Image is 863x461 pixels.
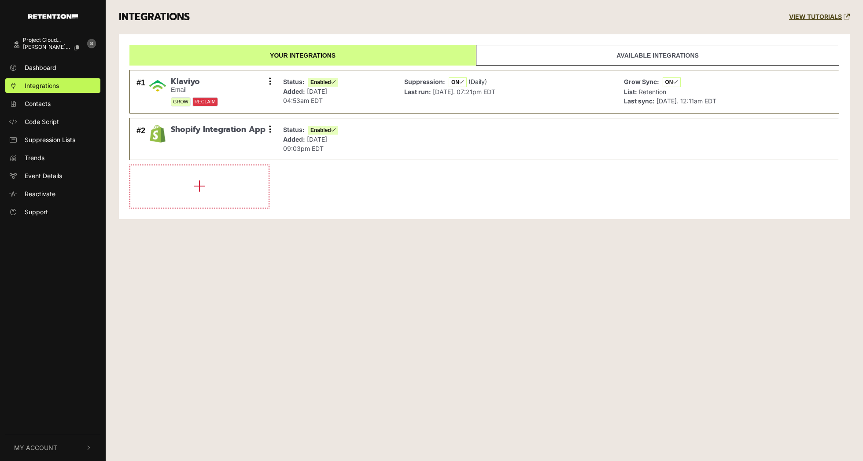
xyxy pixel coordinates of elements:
[5,434,100,461] button: My Account
[449,77,467,87] span: ON
[5,150,100,165] a: Trends
[5,96,100,111] a: Contacts
[5,33,83,57] a: Project Cloud... [PERSON_NAME].jia+project...
[25,63,56,72] span: Dashboard
[5,114,100,129] a: Code Script
[476,45,839,66] a: Available integrations
[468,78,487,85] span: (Daily)
[23,44,71,50] span: [PERSON_NAME].jia+project...
[624,97,655,105] strong: Last sync:
[171,86,218,94] small: Email
[656,97,716,105] span: [DATE]. 12:11am EDT
[283,126,305,133] strong: Status:
[25,189,55,198] span: Reactivate
[308,126,338,135] span: Enabled
[136,125,145,153] div: #2
[14,443,57,452] span: My Account
[25,171,62,180] span: Event Details
[149,125,166,143] img: Shopify Integration App
[23,37,86,43] div: Project Cloud...
[192,97,218,106] span: RECLAIM
[283,88,305,95] strong: Added:
[171,125,266,135] span: Shopify Integration App
[25,81,59,90] span: Integrations
[663,77,681,87] span: ON
[5,168,100,183] a: Event Details
[129,45,476,66] a: Your integrations
[639,88,666,95] span: Retention
[624,88,637,95] strong: List:
[25,117,59,126] span: Code Script
[5,132,100,147] a: Suppression Lists
[433,88,495,95] span: [DATE]. 07:21pm EDT
[283,78,305,85] strong: Status:
[5,78,100,93] a: Integrations
[25,135,75,144] span: Suppression Lists
[5,187,100,201] a: Reactivate
[28,14,78,19] img: Retention.com
[149,77,166,95] img: Klaviyo
[25,207,48,216] span: Support
[136,77,145,107] div: #1
[404,88,431,95] strong: Last run:
[283,135,305,143] strong: Added:
[119,11,190,23] h3: INTEGRATIONS
[171,77,218,87] span: Klaviyo
[789,13,850,21] a: VIEW TUTORIALS
[5,60,100,75] a: Dashboard
[171,97,191,106] span: GROW
[624,78,659,85] strong: Grow Sync:
[25,153,44,162] span: Trends
[283,88,327,104] span: [DATE] 04:53am EDT
[25,99,51,108] span: Contacts
[308,78,338,87] span: Enabled
[5,205,100,219] a: Support
[404,78,445,85] strong: Suppression:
